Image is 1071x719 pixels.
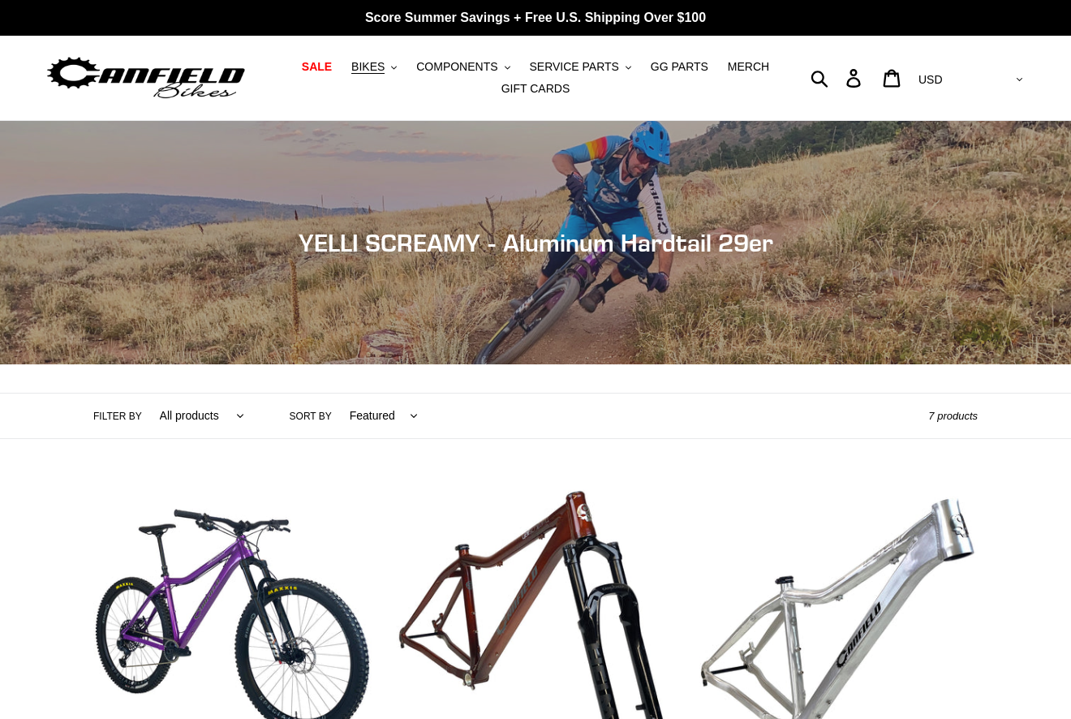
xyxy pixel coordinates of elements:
span: COMPONENTS [416,60,497,74]
a: MERCH [720,56,777,78]
img: Canfield Bikes [45,53,247,104]
label: Filter by [93,409,142,424]
span: SERVICE PARTS [529,60,618,74]
a: SALE [294,56,340,78]
label: Sort by [290,409,332,424]
span: 7 products [928,410,978,422]
span: BIKES [351,60,385,74]
a: GG PARTS [643,56,716,78]
button: BIKES [343,56,405,78]
button: COMPONENTS [408,56,518,78]
span: YELLI SCREAMY - Aluminum Hardtail 29er [299,228,773,257]
span: MERCH [728,60,769,74]
span: GIFT CARDS [501,82,570,96]
span: SALE [302,60,332,74]
button: SERVICE PARTS [521,56,639,78]
a: GIFT CARDS [493,78,579,100]
span: GG PARTS [651,60,708,74]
